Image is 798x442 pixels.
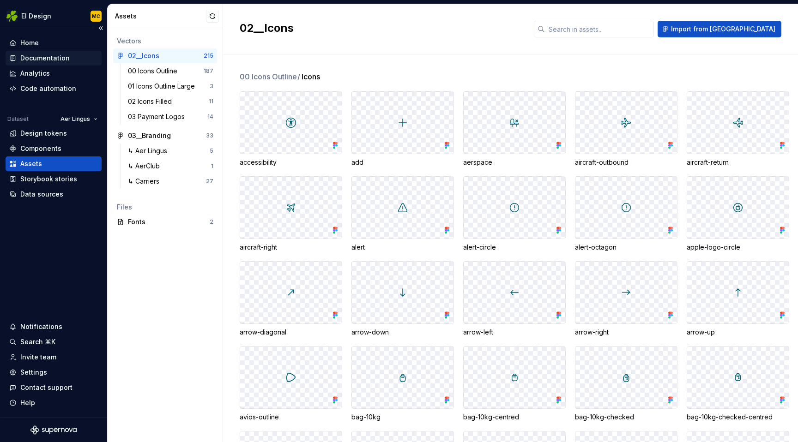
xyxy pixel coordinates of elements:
div: 03 Payment Logos [128,112,188,121]
div: arrow-up [687,328,789,337]
div: aircraft-outbound [575,158,677,167]
a: Home [6,36,102,50]
span: 00 Icons Outline [240,71,301,82]
div: accessibility [240,158,342,167]
button: Notifications [6,319,102,334]
button: Contact support [6,380,102,395]
div: bag-10kg-checked-centred [687,412,789,422]
div: Design tokens [20,129,67,138]
div: aircraft-right [240,243,342,252]
button: Search ⌘K [6,334,102,349]
div: Search ⌘K [20,337,55,346]
div: aircraft-return [687,158,789,167]
div: 14 [207,113,213,120]
a: Storybook stories [6,172,102,186]
a: 03 Payment Logos14 [124,109,217,124]
svg: Supernova Logo [30,425,77,435]
span: Aer Lingus [60,115,90,123]
div: MC [92,12,100,20]
div: Dataset [7,115,29,123]
a: 02 Icons Filled11 [124,94,217,109]
div: Code automation [20,84,76,93]
a: ↳ Carriers27 [124,174,217,189]
a: 00 Icons Outline187 [124,64,217,78]
div: Vectors [117,36,213,46]
div: alert-circle [463,243,566,252]
div: 3 [210,83,213,90]
div: Analytics [20,69,50,78]
div: arrow-down [351,328,454,337]
div: EI Design [21,12,51,21]
a: Design tokens [6,126,102,141]
a: ↳ AerClub1 [124,159,217,173]
input: Search in assets... [545,21,654,37]
a: 01 Icons Outline Large3 [124,79,217,94]
a: Analytics [6,66,102,81]
div: 2 [210,218,213,226]
div: Notifications [20,322,62,331]
div: apple-logo-circle [687,243,789,252]
div: 5 [210,147,213,155]
div: 02__Icons [128,51,159,60]
div: alert-octagon [575,243,677,252]
div: arrow-left [463,328,566,337]
div: bag-10kg-centred [463,412,566,422]
span: / [297,72,300,81]
div: 01 Icons Outline Large [128,82,199,91]
div: Components [20,144,61,153]
div: arrow-right [575,328,677,337]
h2: 02__Icons [240,21,523,36]
div: Help [20,398,35,407]
button: Help [6,395,102,410]
span: Import from [GEOGRAPHIC_DATA] [671,24,775,34]
div: avios-outline [240,412,342,422]
div: Assets [115,12,206,21]
div: ↳ AerClub [128,161,163,171]
div: alert [351,243,454,252]
a: Invite team [6,350,102,364]
a: Documentation [6,51,102,66]
img: 56b5df98-d96d-4d7e-807c-0afdf3bdaefa.png [6,11,18,22]
div: Files [117,203,213,212]
a: ↳ Aer Lingus5 [124,143,217,158]
div: Data sources [20,190,63,199]
div: 187 [204,67,213,75]
div: 27 [206,178,213,185]
a: Data sources [6,187,102,202]
div: Contact support [20,383,73,392]
div: arrow-diagonal [240,328,342,337]
div: 33 [206,132,213,139]
span: Icons [302,71,320,82]
div: add [351,158,454,167]
div: bag-10kg [351,412,454,422]
a: Components [6,141,102,156]
button: Import from [GEOGRAPHIC_DATA] [658,21,781,37]
div: aerspace [463,158,566,167]
div: Assets [20,159,42,168]
div: Fonts [128,217,210,227]
button: EI DesignMC [2,6,105,26]
div: bag-10kg-checked [575,412,677,422]
button: Aer Lingus [56,113,102,125]
div: 11 [209,98,213,105]
a: Settings [6,365,102,380]
button: Collapse sidebar [94,22,107,35]
div: ↳ Carriers [128,177,163,186]
div: 215 [204,52,213,60]
a: Code automation [6,81,102,96]
div: Invite team [20,352,56,362]
div: 02 Icons Filled [128,97,175,106]
div: 03__Branding [128,131,171,140]
div: Documentation [20,54,70,63]
div: Storybook stories [20,174,77,184]
a: 02__Icons215 [113,48,217,63]
div: Home [20,38,39,48]
div: Settings [20,368,47,377]
a: Assets [6,156,102,171]
div: ↳ Aer Lingus [128,146,171,155]
div: 1 [211,162,213,170]
div: 00 Icons Outline [128,66,181,76]
a: 03__Branding33 [113,128,217,143]
a: Fonts2 [113,215,217,229]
